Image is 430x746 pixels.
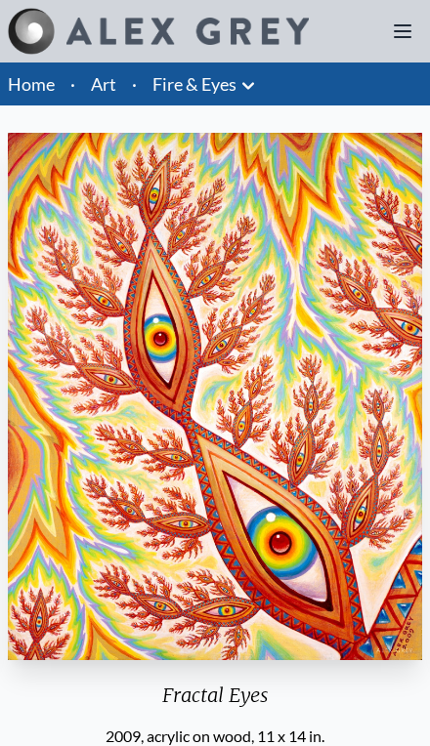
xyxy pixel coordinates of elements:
li: · [63,62,83,105]
a: Art [91,70,116,98]
img: Fractal-Eyes-2009-Alex-Grey-watermarked.jpeg [8,133,422,660]
a: Fire & Eyes [152,70,236,98]
a: Home [8,73,55,95]
li: · [124,62,145,105]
